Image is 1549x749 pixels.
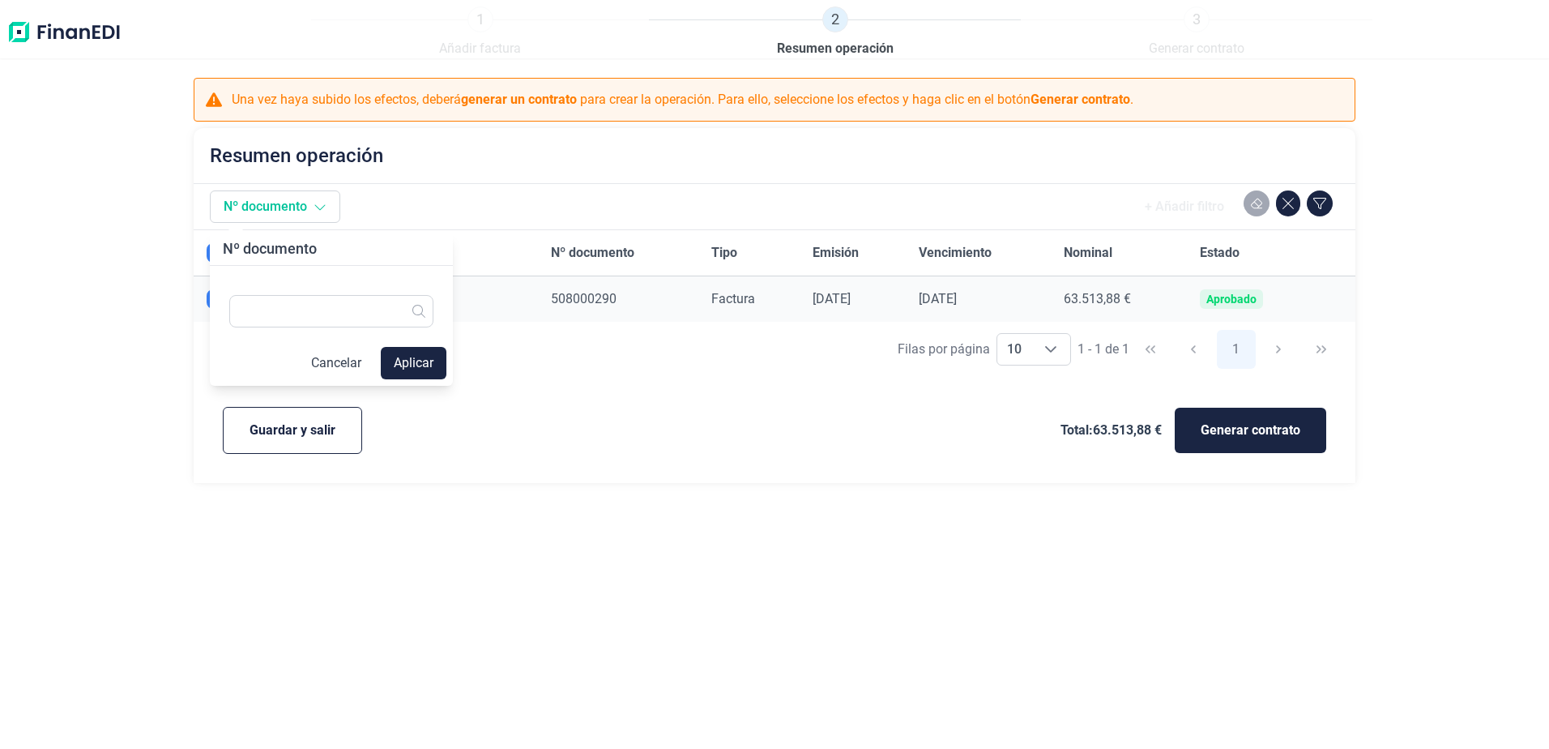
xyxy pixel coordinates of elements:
span: 10 [997,334,1031,365]
b: Generar contrato [1031,92,1130,107]
button: Next Page [1259,330,1298,369]
span: Total: 63.513,88 € [1060,421,1162,440]
div: Choose [1031,334,1070,365]
span: 508000290 [551,291,617,306]
div: Row Unselected null [207,289,226,309]
b: generar un contrato [461,92,577,107]
span: Resumen operación [777,39,894,58]
button: Cancelar [298,347,374,379]
div: [DATE] [813,291,892,307]
span: Vencimiento [919,243,992,263]
div: Aprobado [1206,293,1257,306]
span: Nº documento [551,243,634,263]
button: First Page [1131,330,1170,369]
img: Logo de aplicación [6,6,122,58]
button: Guardar y salir [223,407,362,454]
span: Generar contrato [1201,421,1300,440]
span: Emisión [813,243,859,263]
div: Nº documentoCancelarAplicar [210,233,453,386]
a: 2Resumen operación [777,6,894,58]
div: Nº documento [210,233,330,265]
span: Factura [711,291,755,306]
button: Generar contrato [1175,408,1326,453]
div: All items selected [207,243,226,263]
button: Page 1 [1217,330,1256,369]
div: [DATE] [919,291,1038,307]
div: Filas por página [898,340,990,359]
button: Last Page [1302,330,1341,369]
button: Nº documento [210,190,340,223]
h2: Resumen operación [210,144,383,167]
span: Nominal [1064,243,1112,263]
span: Guardar y salir [250,421,335,440]
span: 2 [822,6,848,32]
span: 1 - 1 de 1 [1077,343,1129,356]
span: Tipo [711,243,737,263]
p: Una vez haya subido los efectos, deberá para crear la operación. Para ello, seleccione los efecto... [232,90,1133,109]
button: Previous Page [1174,330,1213,369]
button: Aplicar [381,347,446,379]
div: 63.513,88 € [1064,291,1174,307]
span: Estado [1200,243,1240,263]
